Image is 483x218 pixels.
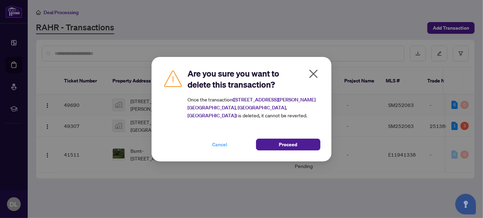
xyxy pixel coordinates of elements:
[256,139,320,150] button: Proceed
[188,68,320,90] h2: Are you sure you want to delete this transaction?
[212,139,227,150] span: Cancel
[279,139,298,150] span: Proceed
[308,68,319,79] span: close
[188,139,252,150] button: Cancel
[188,96,320,119] article: Once the transaction is deleted, it cannot be reverted.
[455,194,476,215] button: Open asap
[188,97,316,119] strong: ( [STREET_ADDRESS][PERSON_NAME] [GEOGRAPHIC_DATA], [GEOGRAPHIC_DATA], [GEOGRAPHIC_DATA] )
